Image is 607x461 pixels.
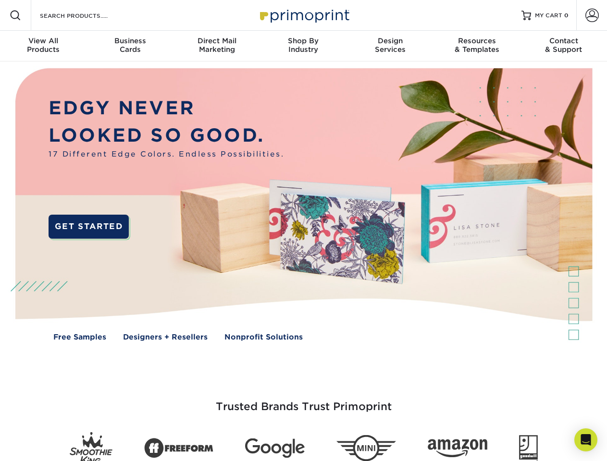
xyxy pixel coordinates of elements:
img: Goodwill [519,435,538,461]
span: Resources [434,36,520,45]
img: Amazon [428,439,487,458]
input: SEARCH PRODUCTS..... [39,10,133,21]
span: 0 [564,12,569,19]
a: Resources& Templates [434,31,520,61]
span: Shop By [260,36,347,45]
h3: Trusted Brands Trust Primoprint [23,377,585,425]
span: Business [87,36,173,45]
span: Direct Mail [173,36,260,45]
div: Services [347,36,434,54]
a: DesignServices [347,31,434,61]
a: Contact& Support [520,31,607,61]
div: Open Intercom Messenger [574,428,597,451]
div: & Templates [434,36,520,54]
img: Primoprint [256,5,352,25]
div: Industry [260,36,347,54]
a: Nonprofit Solutions [224,332,303,343]
a: Designers + Resellers [123,332,208,343]
img: Google [245,438,305,458]
div: Cards [87,36,173,54]
p: LOOKED SO GOOD. [49,122,284,149]
a: Free Samples [53,332,106,343]
div: & Support [520,36,607,54]
span: Contact [520,36,607,45]
span: Design [347,36,434,45]
a: Direct MailMarketing [173,31,260,61]
p: EDGY NEVER [49,95,284,122]
a: BusinessCards [87,31,173,61]
a: Shop ByIndustry [260,31,347,61]
iframe: Google Customer Reviews [2,432,82,458]
a: GET STARTED [49,215,129,239]
span: MY CART [535,12,562,20]
div: Marketing [173,36,260,54]
span: 17 Different Edge Colors. Endless Possibilities. [49,149,284,160]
